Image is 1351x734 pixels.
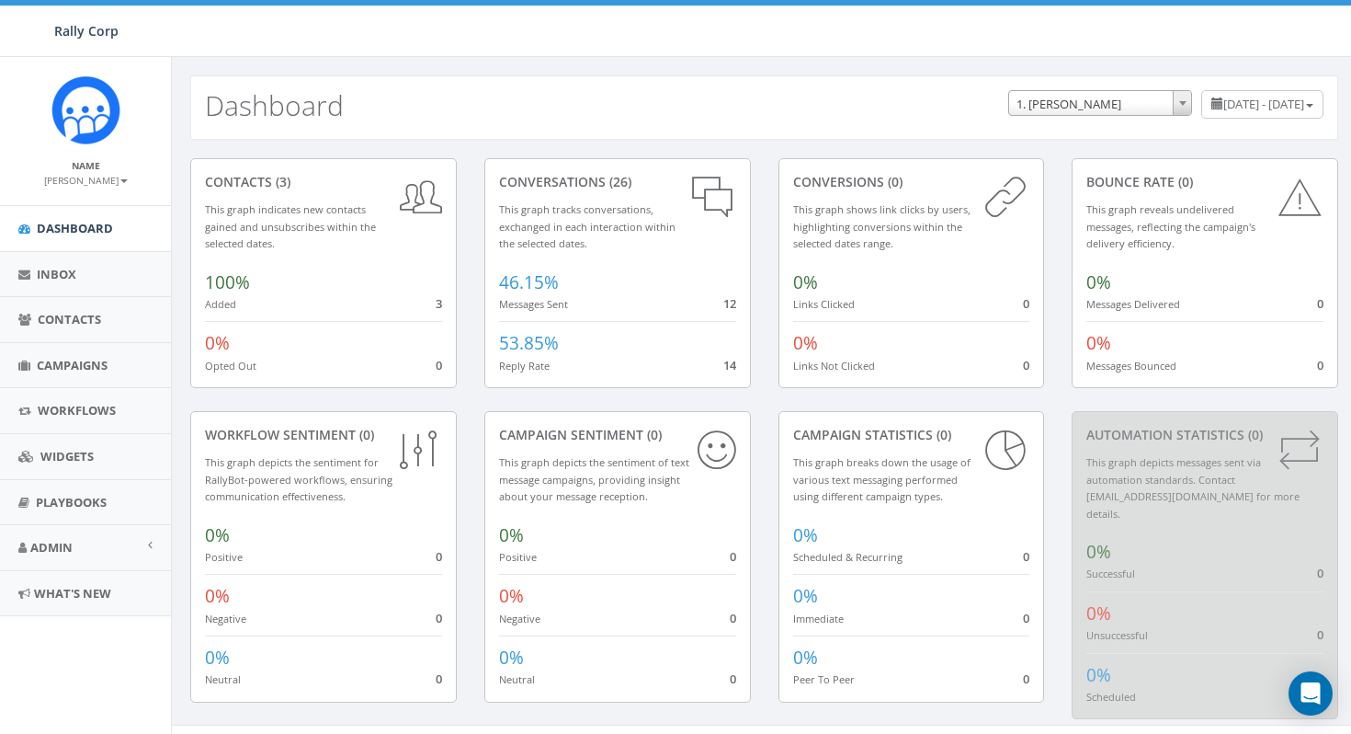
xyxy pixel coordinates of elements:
span: 14 [723,357,736,373]
div: Open Intercom Messenger [1289,671,1333,716]
small: Added [205,297,236,311]
div: Campaign Statistics [793,426,1030,444]
span: 0% [205,646,230,670]
span: (0) [643,426,662,443]
small: Unsuccessful [1086,628,1148,642]
small: [PERSON_NAME] [44,174,128,187]
small: Positive [499,550,537,564]
span: 0 [436,548,442,565]
span: Workflows [38,402,116,419]
small: Immediate [793,612,844,625]
span: 0% [1086,540,1111,564]
span: 0% [1086,331,1111,355]
small: This graph tracks conversations, exchanged in each interaction within the selected dates. [499,202,675,250]
small: This graph indicates new contacts gained and unsubscribes within the selected dates. [205,202,376,250]
small: Scheduled & Recurring [793,550,903,564]
span: 53.85% [499,331,559,355]
span: (0) [933,426,951,443]
span: 46.15% [499,270,559,294]
small: Peer To Peer [793,672,855,686]
small: This graph depicts the sentiment of text message campaigns, providing insight about your message ... [499,455,689,503]
span: Campaigns [37,357,108,373]
small: This graph depicts the sentiment for RallyBot-powered workflows, ensuring communication effective... [205,455,392,503]
small: Reply Rate [499,359,550,373]
small: Negative [205,612,246,625]
small: Successful [1086,567,1135,580]
span: 0 [730,610,736,626]
span: 0% [1086,602,1111,625]
span: 0 [1317,357,1323,373]
span: 0 [436,610,442,626]
small: Messages Delivered [1086,297,1180,311]
span: 1. James Martin [1009,91,1191,117]
span: 0 [1023,610,1029,626]
span: 0% [793,646,818,670]
span: (0) [1244,426,1263,443]
span: 0 [730,548,736,565]
span: [DATE] - [DATE] [1223,96,1304,112]
span: 12 [723,295,736,312]
span: 3 [436,295,442,312]
span: 0% [499,584,524,608]
span: 0 [1023,295,1029,312]
small: Neutral [205,672,241,686]
span: 0% [205,584,230,608]
span: 0 [436,357,442,373]
div: Automation Statistics [1086,426,1323,444]
div: contacts [205,173,442,191]
span: Widgets [40,448,94,464]
small: This graph reveals undelivered messages, reflecting the campaign's delivery efficiency. [1086,202,1255,250]
span: Rally Corp [54,22,119,40]
span: What's New [34,585,111,602]
span: 0 [1023,357,1029,373]
small: Name [72,159,100,172]
span: 0% [205,523,230,547]
div: Workflow Sentiment [205,426,442,444]
img: Icon_1.png [51,75,120,144]
small: Messages Sent [499,297,568,311]
span: 100% [205,270,250,294]
span: Playbooks [36,494,107,510]
div: Campaign Sentiment [499,426,736,444]
span: 0% [793,584,818,608]
small: Messages Bounced [1086,359,1176,373]
h2: Dashboard [205,90,344,120]
span: (3) [272,173,290,190]
small: Positive [205,550,243,564]
span: Dashboard [37,220,113,236]
span: 0 [730,671,736,687]
a: [PERSON_NAME] [44,171,128,188]
small: Links Not Clicked [793,359,875,373]
span: 0 [1317,565,1323,581]
span: 0 [436,671,442,687]
span: Admin [30,539,73,556]
span: 0% [499,523,524,547]
div: conversations [499,173,736,191]
span: Inbox [37,266,76,282]
small: Links Clicked [793,297,855,311]
span: (0) [1175,173,1193,190]
span: 0 [1023,671,1029,687]
small: This graph breaks down the usage of various text messaging performed using different campaign types. [793,455,971,503]
span: Contacts [38,311,101,327]
span: 1. James Martin [1008,90,1192,116]
span: 0% [499,646,524,670]
span: (26) [606,173,631,190]
span: 0% [205,331,230,355]
span: (0) [884,173,903,190]
small: Neutral [499,672,535,686]
div: Bounce Rate [1086,173,1323,191]
span: 0 [1317,295,1323,312]
small: Negative [499,612,540,625]
small: This graph shows link clicks by users, highlighting conversions within the selected dates range. [793,202,971,250]
div: conversions [793,173,1030,191]
span: 0% [1086,270,1111,294]
span: 0 [1317,626,1323,643]
span: 0% [793,523,818,547]
span: 0% [793,331,818,355]
span: 0% [1086,663,1111,687]
small: Opted Out [205,359,256,373]
span: 0 [1023,548,1029,565]
small: This graph depicts messages sent via automation standards. Contact [EMAIL_ADDRESS][DOMAIN_NAME] f... [1086,455,1300,521]
span: 0% [793,270,818,294]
